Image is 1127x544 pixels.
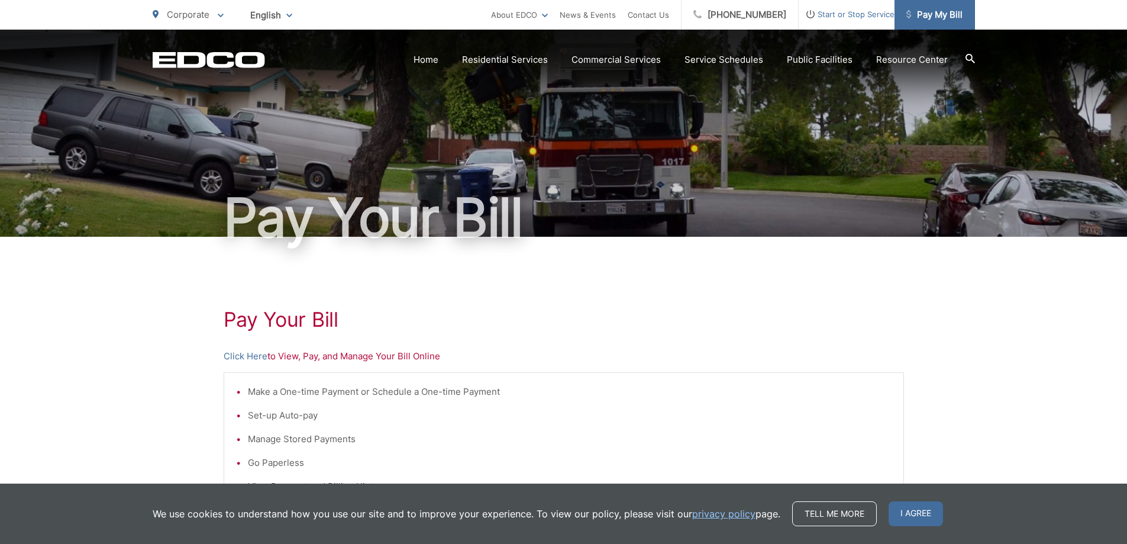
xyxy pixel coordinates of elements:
[224,349,904,363] p: to View, Pay, and Manage Your Bill Online
[153,188,975,247] h1: Pay Your Bill
[628,8,669,22] a: Contact Us
[462,53,548,67] a: Residential Services
[876,53,948,67] a: Resource Center
[684,53,763,67] a: Service Schedules
[248,408,892,423] li: Set-up Auto-pay
[787,53,852,67] a: Public Facilities
[248,385,892,399] li: Make a One-time Payment or Schedule a One-time Payment
[692,507,755,521] a: privacy policy
[792,501,877,526] a: Tell me more
[560,8,616,22] a: News & Events
[224,308,904,331] h1: Pay Your Bill
[571,53,661,67] a: Commercial Services
[224,349,267,363] a: Click Here
[414,53,438,67] a: Home
[248,432,892,446] li: Manage Stored Payments
[153,507,780,521] p: We use cookies to understand how you use our site and to improve your experience. To view our pol...
[167,9,209,20] span: Corporate
[248,479,892,494] li: View Payment and Billing History
[491,8,548,22] a: About EDCO
[889,501,943,526] span: I agree
[153,51,265,68] a: EDCD logo. Return to the homepage.
[248,456,892,470] li: Go Paperless
[906,8,963,22] span: Pay My Bill
[241,5,301,25] span: English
